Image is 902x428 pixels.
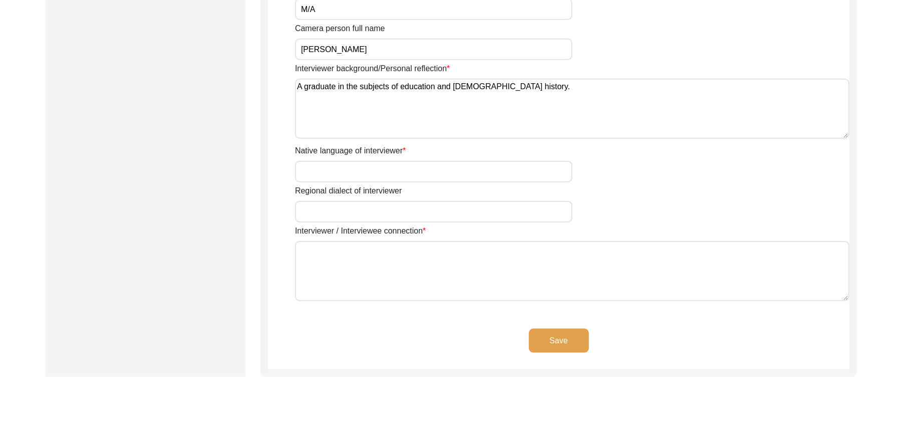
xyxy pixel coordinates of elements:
label: Regional dialect of interviewer [295,185,402,197]
button: Save [529,329,589,353]
label: Interviewer / Interviewee connection [295,225,426,237]
label: Interviewer background/Personal reflection [295,63,450,75]
label: Camera person full name [295,23,385,35]
label: Native language of interviewer [295,145,406,157]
